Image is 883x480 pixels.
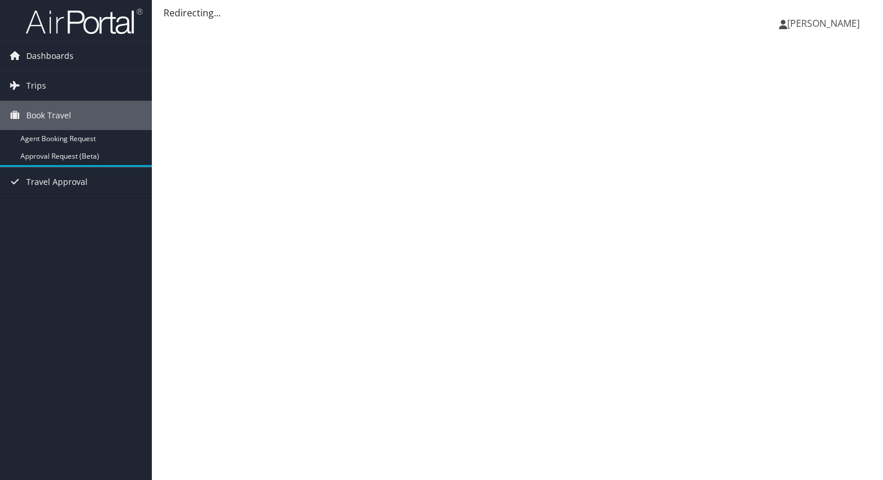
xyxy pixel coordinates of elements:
[26,101,71,130] span: Book Travel
[26,8,142,35] img: airportal-logo.png
[26,167,88,197] span: Travel Approval
[26,41,74,71] span: Dashboards
[164,6,871,20] div: Redirecting...
[26,71,46,100] span: Trips
[787,17,860,30] span: [PERSON_NAME]
[779,6,871,41] a: [PERSON_NAME]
